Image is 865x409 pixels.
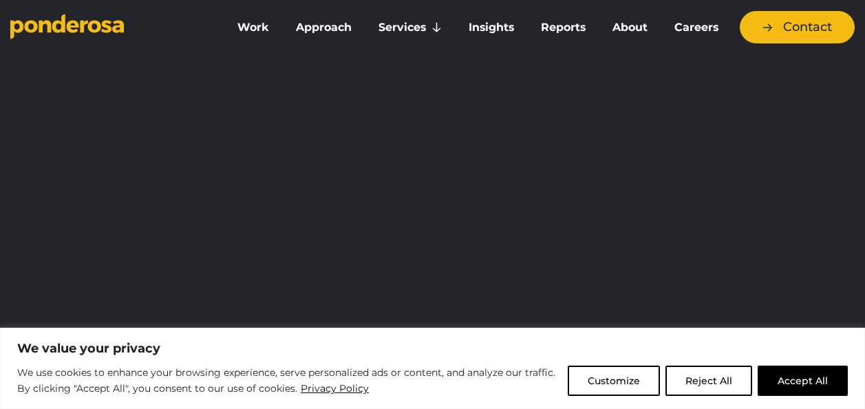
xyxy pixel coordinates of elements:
[285,13,362,42] a: Approach
[17,365,557,397] p: We use cookies to enhance your browsing experience, serve personalized ads or content, and analyz...
[458,13,524,42] a: Insights
[665,366,752,396] button: Reject All
[17,340,848,357] p: We value your privacy
[568,366,660,396] button: Customize
[10,14,206,41] a: Go to homepage
[758,366,848,396] button: Accept All
[740,11,855,43] a: Contact
[367,13,452,42] a: Services
[300,380,370,397] a: Privacy Policy
[530,13,596,42] a: Reports
[601,13,658,42] a: About
[226,13,279,42] a: Work
[663,13,729,42] a: Careers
